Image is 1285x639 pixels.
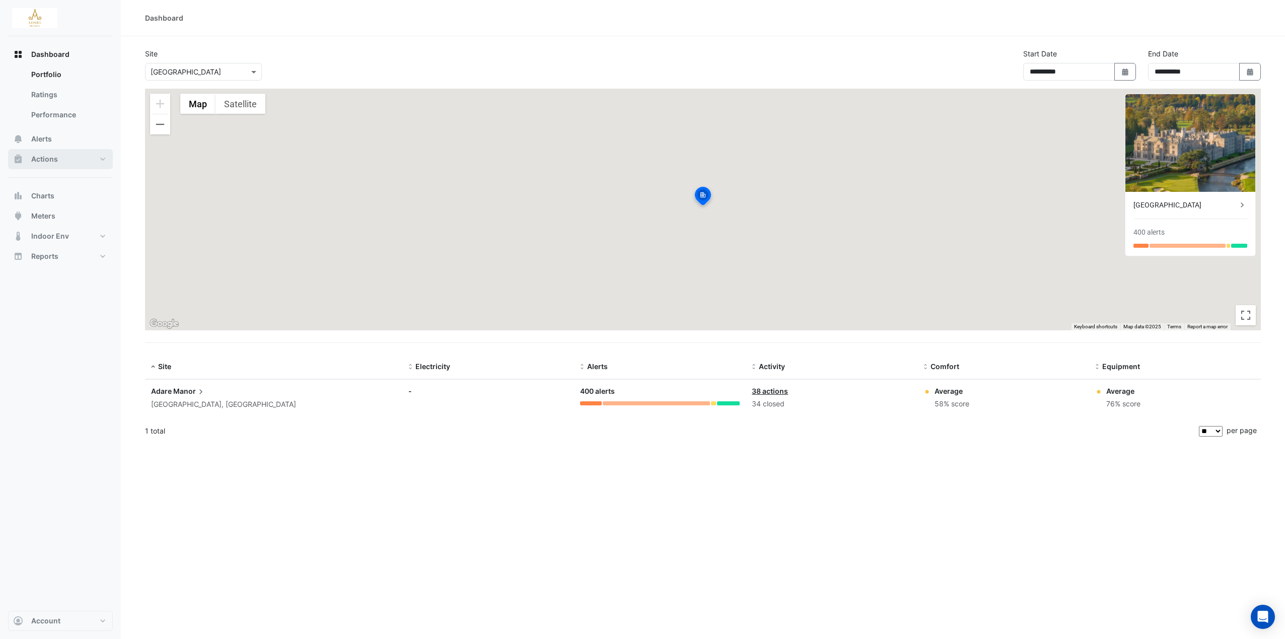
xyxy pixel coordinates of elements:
[150,94,170,114] button: Zoom in
[1106,398,1140,410] div: 76% score
[23,85,113,105] a: Ratings
[8,64,113,129] div: Dashboard
[8,149,113,169] button: Actions
[31,231,69,241] span: Indoor Env
[13,154,23,164] app-icon: Actions
[8,611,113,631] button: Account
[1246,67,1255,76] fa-icon: Select Date
[587,362,608,371] span: Alerts
[23,105,113,125] a: Performance
[580,386,740,397] div: 400 alerts
[31,191,54,201] span: Charts
[13,211,23,221] app-icon: Meters
[931,362,959,371] span: Comfort
[1236,305,1256,325] button: Toggle fullscreen view
[8,246,113,266] button: Reports
[145,13,183,23] div: Dashboard
[31,154,58,164] span: Actions
[1187,324,1228,329] a: Report a map error
[13,49,23,59] app-icon: Dashboard
[145,418,1197,444] div: 1 total
[1074,323,1117,330] button: Keyboard shortcuts
[1123,324,1161,329] span: Map data ©2025
[752,398,911,410] div: 34 closed
[1121,67,1130,76] fa-icon: Select Date
[13,251,23,261] app-icon: Reports
[935,398,969,410] div: 58% score
[752,387,788,395] a: 38 actions
[692,185,714,209] img: site-pin-selected.svg
[1148,48,1178,59] label: End Date
[151,399,396,410] div: [GEOGRAPHIC_DATA], [GEOGRAPHIC_DATA]
[8,226,113,246] button: Indoor Env
[1167,324,1181,329] a: Terms (opens in new tab)
[1023,48,1057,59] label: Start Date
[23,64,113,85] a: Portfolio
[13,134,23,144] app-icon: Alerts
[1133,200,1237,210] div: [GEOGRAPHIC_DATA]
[8,206,113,226] button: Meters
[31,134,52,144] span: Alerts
[13,231,23,241] app-icon: Indoor Env
[12,8,57,28] img: Company Logo
[151,387,172,395] span: Adare
[759,362,785,371] span: Activity
[31,49,69,59] span: Dashboard
[145,48,158,59] label: Site
[173,386,206,397] span: Manor
[13,191,23,201] app-icon: Charts
[216,94,265,114] button: Show satellite imagery
[1106,386,1140,396] div: Average
[31,616,60,626] span: Account
[8,129,113,149] button: Alerts
[1125,94,1255,192] img: Adare Manor
[935,386,969,396] div: Average
[1251,605,1275,629] div: Open Intercom Messenger
[158,362,171,371] span: Site
[148,317,181,330] a: Open this area in Google Maps (opens a new window)
[1227,426,1257,435] span: per page
[150,114,170,134] button: Zoom out
[148,317,181,330] img: Google
[8,186,113,206] button: Charts
[415,362,450,371] span: Electricity
[1133,227,1165,238] div: 400 alerts
[8,44,113,64] button: Dashboard
[31,211,55,221] span: Meters
[31,251,58,261] span: Reports
[180,94,216,114] button: Show street map
[1102,362,1140,371] span: Equipment
[408,386,568,396] div: -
